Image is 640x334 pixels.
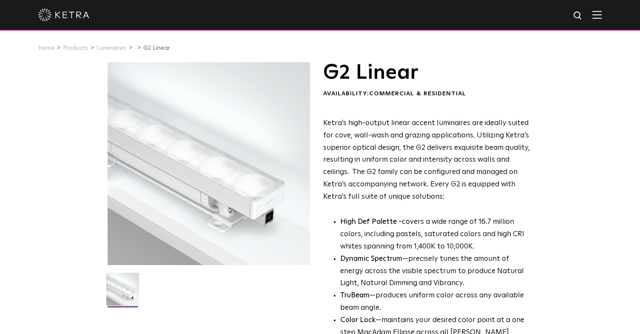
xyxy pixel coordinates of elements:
a: Home [38,45,54,51]
strong: High Def Palette - [340,218,402,226]
a: Luminaires [97,45,126,51]
strong: Dynamic Spectrum [340,255,402,263]
h1: G2 Linear [323,62,530,83]
img: G2-Linear-2021-Web-Square [106,273,139,312]
li: —precisely tunes the amount of energy across the visible spectrum to produce Natural Light, Natur... [340,253,530,290]
img: search icon [573,11,583,21]
img: ketra-logo-2019-white [38,9,89,21]
a: Products [63,45,88,51]
strong: TruBeam [340,292,370,299]
strong: Color Lock [340,317,375,324]
span: Commercial & Residential [369,91,466,97]
p: Ketra’s high-output linear accent luminaires are ideally suited for cove, wall-wash and grazing a... [323,117,530,203]
p: covers a wide range of 16.7 million colors, including pastels, saturated colors and high CRI whit... [340,216,530,253]
a: G2 Linear [143,45,170,51]
li: —produces uniform color across any available beam angle. [340,290,530,314]
div: Availability: [323,90,530,98]
img: Hamburger%20Nav.svg [592,11,602,19]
